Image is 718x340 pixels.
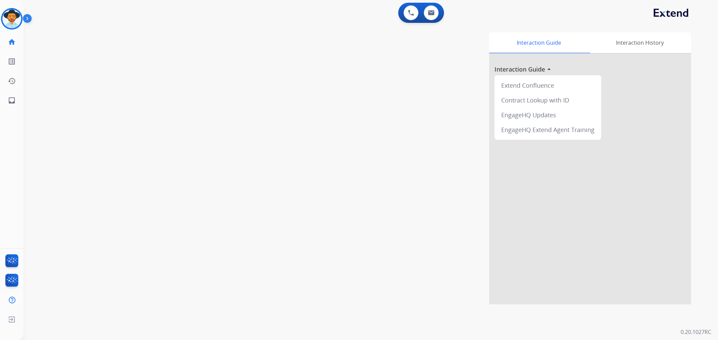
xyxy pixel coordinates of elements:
img: avatar [2,9,21,28]
div: Interaction History [588,32,691,53]
mat-icon: list_alt [8,57,16,66]
mat-icon: home [8,38,16,46]
div: Contract Lookup with ID [497,93,599,108]
div: EngageHQ Updates [497,108,599,122]
p: 0.20.1027RC [681,328,711,336]
div: EngageHQ Extend Agent Training [497,122,599,137]
div: Extend Confluence [497,78,599,93]
mat-icon: inbox [8,96,16,104]
mat-icon: history [8,77,16,85]
div: Interaction Guide [489,32,588,53]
